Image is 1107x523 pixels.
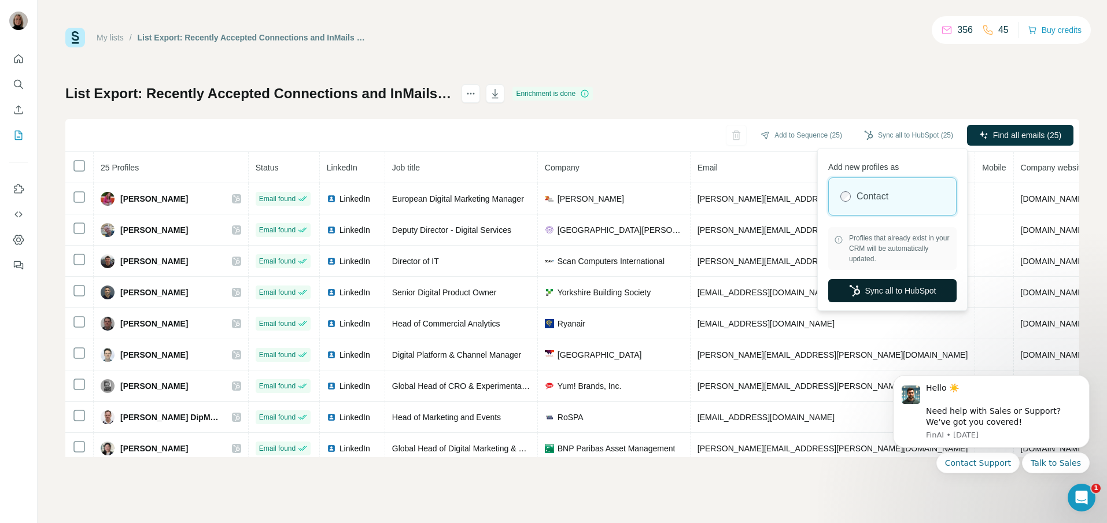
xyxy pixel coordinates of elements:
span: Company [545,163,580,172]
span: LinkedIn [340,380,370,392]
span: Yorkshire Building Society [558,287,651,298]
span: [PERSON_NAME][EMAIL_ADDRESS][PERSON_NAME][DOMAIN_NAME] [698,194,968,203]
button: Sync all to HubSpot (25) [856,127,961,144]
button: My lists [9,125,28,146]
img: LinkedIn logo [327,381,336,391]
div: List Export: Recently Accepted Connections and InMails - [DATE] 08:55 [138,32,367,43]
span: Ryanair [558,318,585,329]
img: company-logo [545,444,554,453]
span: [PERSON_NAME] [120,287,188,298]
span: [GEOGRAPHIC_DATA][PERSON_NAME] [558,224,683,236]
span: Email found [259,381,296,391]
img: Avatar [101,317,115,331]
span: [PERSON_NAME] DipM MCIM [120,411,220,423]
span: LinkedIn [340,411,370,423]
span: [PERSON_NAME] [120,224,188,236]
div: Enrichment is done [512,87,593,101]
img: Avatar [101,192,115,206]
span: [PERSON_NAME] [120,443,188,454]
img: LinkedIn logo [327,257,336,266]
img: company-logo [545,257,554,266]
img: LinkedIn logo [327,350,336,359]
p: 45 [998,23,1009,37]
button: Quick start [9,49,28,69]
span: LinkedIn [340,193,370,205]
span: [DOMAIN_NAME] [1021,225,1086,235]
span: 1 [1091,484,1101,493]
p: 356 [957,23,973,37]
img: LinkedIn logo [327,444,336,453]
img: LinkedIn logo [327,288,336,297]
span: [PERSON_NAME][EMAIL_ADDRESS][DOMAIN_NAME] [698,257,901,266]
img: company-logo [545,381,554,391]
span: [PERSON_NAME][EMAIL_ADDRESS][PERSON_NAME][DOMAIN_NAME] [698,350,968,359]
span: Yum! Brands, Inc. [558,380,622,392]
img: Avatar [101,285,115,299]
li: / [130,32,132,43]
button: Sync all to HubSpot [828,279,957,302]
span: LinkedIn [340,255,370,267]
span: Email found [259,412,296,422]
span: BNP Paribas Asset Management [558,443,676,454]
span: Head of Commercial Analytics [392,319,500,328]
span: Company website [1021,163,1085,172]
img: company-logo [545,194,554,203]
span: [PERSON_NAME] [120,380,188,392]
img: Avatar [101,410,115,424]
span: Email found [259,318,296,329]
img: LinkedIn logo [327,413,336,422]
img: Avatar [101,348,115,362]
span: [PERSON_NAME] [120,349,188,361]
button: Add to Sequence (25) [752,127,850,144]
span: Senior Digital Product Owner [392,288,497,297]
span: 25 Profiles [101,163,139,172]
img: company-logo [545,319,554,328]
img: LinkedIn logo [327,194,336,203]
span: [PERSON_NAME] [120,318,188,329]
span: Email found [259,443,296,454]
button: Use Surfe on LinkedIn [9,179,28,199]
span: Head of Marketing and Events [392,413,501,422]
span: Email found [259,225,296,235]
button: Feedback [9,255,28,276]
span: LinkedIn [340,224,370,236]
span: LinkedIn [327,163,357,172]
span: LinkedIn [340,443,370,454]
button: Dashboard [9,229,28,250]
img: company-logo [545,225,554,235]
button: Search [9,74,28,95]
span: Profiles that already exist in your CRM will be automatically updated. [849,233,951,264]
img: Surfe Logo [65,28,85,47]
span: Email found [259,256,296,266]
span: Mobile [982,163,1006,172]
a: My lists [97,33,124,42]
span: [PERSON_NAME] [120,193,188,205]
label: Contact [857,190,888,203]
span: Scan Computers International [558,255,665,267]
span: [DOMAIN_NAME] [1021,319,1086,328]
h1: List Export: Recently Accepted Connections and InMails - [DATE] 08:55 [65,84,451,103]
span: [DOMAIN_NAME] [1021,257,1086,266]
span: Email found [259,194,296,204]
span: [DOMAIN_NAME] [1021,350,1086,359]
img: Avatar [101,223,115,237]
button: Enrich CSV [9,99,28,120]
img: Avatar [101,254,115,268]
img: company-logo [545,288,554,297]
span: Director of IT [392,257,439,266]
span: [GEOGRAPHIC_DATA] [558,349,642,361]
button: Find all emails (25) [967,125,1073,146]
span: Email found [259,287,296,298]
img: company-logo [545,350,554,359]
p: Add new profiles as [828,157,957,173]
span: [EMAIL_ADDRESS][DOMAIN_NAME] [698,288,835,297]
span: LinkedIn [340,287,370,298]
span: LinkedIn [340,349,370,361]
img: LinkedIn logo [327,319,336,328]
